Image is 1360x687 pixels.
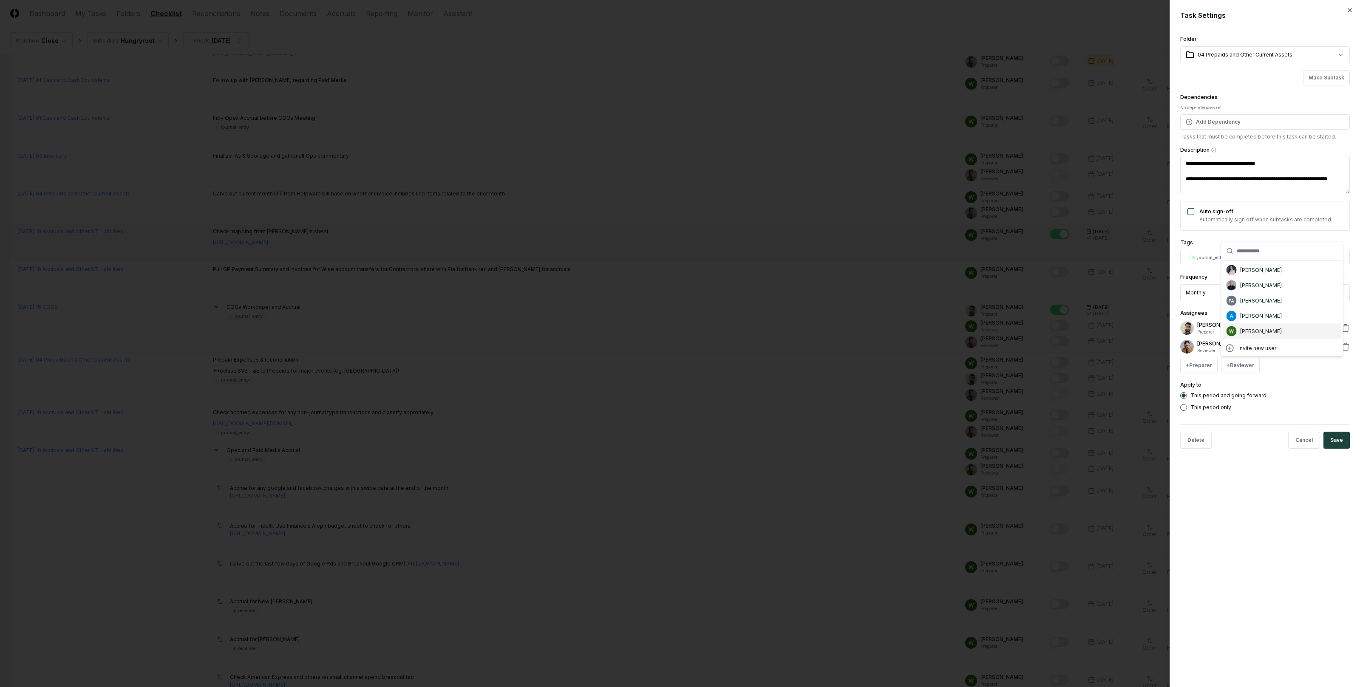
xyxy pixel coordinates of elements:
[1227,311,1237,321] img: ACg8ocI1RDCfJiWdqQl71Yv5i_V25AcS8FmaB1F6s39i353fAriFWg=s96-c
[1180,382,1201,388] label: Apply to
[1180,10,1350,20] h2: Task Settings
[1240,282,1282,289] div: [PERSON_NAME]
[1288,432,1320,449] button: Cancel
[1240,312,1282,320] div: [PERSON_NAME]
[1180,274,1207,280] label: Frequency
[1199,216,1332,223] p: Automatically sign off when subtasks are completed.
[1197,321,1261,329] p: [PERSON_NAME]
[1180,340,1194,353] img: ACg8ocIj8Ed1971QfF93IUVvJX6lPm3y0CRToLvfAg4p8TYQk6NAZIo=s96-c
[1240,297,1282,305] div: [PERSON_NAME]
[1190,405,1231,410] label: This period only
[1180,94,1218,100] label: Dependencies
[1180,147,1350,153] label: Description
[1190,393,1266,398] label: This period and going forward
[1180,239,1193,246] label: Tags
[1197,254,1232,261] div: journal_entry
[1221,358,1260,373] button: +Reviewer
[1180,321,1194,335] img: d09822cc-9b6d-4858-8d66-9570c114c672_214030b4-299a-48fd-ad93-fc7c7aef54c6.png
[1180,310,1207,316] label: Assignees
[1211,147,1216,153] button: Description
[1303,70,1350,85] button: Make Subtask
[1227,326,1237,336] img: ACg8ocIK_peNeqvot3Ahh9567LsVhi0q3GD2O_uFDzmfmpbAfkCWeQ=s96-c
[1323,432,1350,449] button: Save
[1197,329,1261,335] p: Preparer
[1227,265,1237,275] img: ACg8ocK1rwy8eqCe8mfIxWeyxIbp_9IQcG1JX1XyIUBvatxmYFCosBjk=s96-c
[1180,114,1350,130] button: Add Dependency
[1199,208,1233,215] label: Auto sign-off
[1240,266,1282,274] div: [PERSON_NAME]
[1180,36,1197,42] label: Folder
[1180,105,1350,111] div: No dependencies set
[1180,432,1212,449] button: Delete
[1197,340,1261,348] p: [PERSON_NAME]
[1221,261,1343,356] div: Suggestions
[1240,328,1282,335] div: [PERSON_NAME]
[1180,133,1350,141] p: Tasks that must be completed before this task can be started.
[1197,348,1261,354] p: Reviewer
[1180,358,1218,373] button: +Preparer
[1225,343,1340,353] a: Invite new user
[1227,280,1237,291] img: ACg8ocLvq7MjQV6RZF1_Z8o96cGG_vCwfvrLdMx8PuJaibycWA8ZaAE=s96-c
[1229,297,1234,304] span: PA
